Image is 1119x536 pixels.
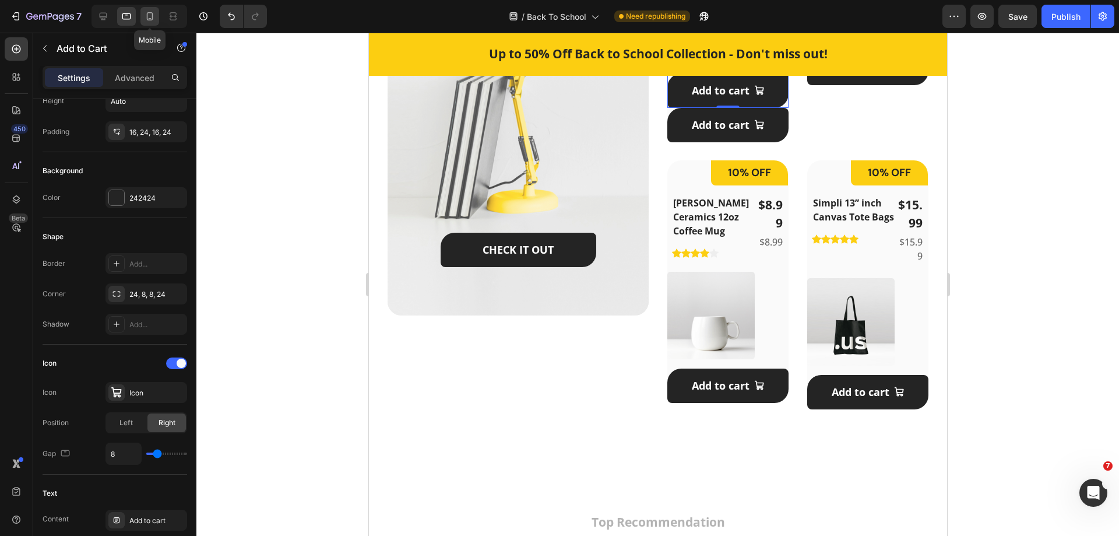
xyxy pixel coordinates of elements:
div: Add... [129,320,184,330]
div: Shadow [43,319,69,330]
div: $15.99 [527,201,555,232]
span: Right [159,418,175,428]
div: 242424 [129,193,184,204]
div: Content [43,514,69,524]
button: Save [998,5,1037,28]
div: Icon [43,387,57,398]
span: Left [119,418,133,428]
span: Need republishing [626,11,685,22]
div: Position [43,418,69,428]
div: Icon [129,388,184,398]
div: 24, 8, 8, 24 [129,289,184,300]
div: 16, 24, 16, 24 [129,127,184,138]
p: Add to Cart [57,41,156,55]
input: Auto [106,443,141,464]
h1: Simpli 13” inch Canvas Tote Bags [443,162,527,192]
div: Corner [43,289,66,299]
iframe: Intercom live chat [1079,479,1107,507]
span: 7 [1103,461,1113,471]
span: Save [1008,12,1027,22]
div: Add to cart [323,345,381,361]
div: $15.99 [527,162,555,201]
iframe: Design area [369,33,947,536]
div: $8.99 [387,201,415,218]
div: Add to cart [129,516,184,526]
div: Gap [43,446,72,462]
div: Color [43,192,61,203]
div: Beta [9,213,28,223]
button: Add to cart [298,336,420,370]
div: Add... [129,259,184,269]
div: 450 [11,124,28,134]
p: Settings [58,72,90,84]
div: Add to cart [463,352,520,367]
p: Top Recommendation [20,481,558,499]
button: 7 [5,5,87,28]
div: Padding [43,127,69,137]
span: / [522,10,525,23]
div: Shape [43,232,64,242]
p: Advanced [115,72,154,84]
div: Icon [43,358,57,369]
input: Auto [106,90,186,111]
div: Border [43,258,65,269]
p: 10% OFF [483,132,558,148]
button: Publish [1041,5,1090,28]
div: Undo/Redo [220,5,267,28]
div: Text [43,488,57,499]
div: Background [43,166,83,176]
div: $8.99 [387,162,415,201]
div: Publish [1051,10,1081,23]
div: Height [43,96,64,106]
span: Back To School [527,10,586,23]
p: 7 [76,9,82,23]
button: Add to cart [438,342,559,377]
